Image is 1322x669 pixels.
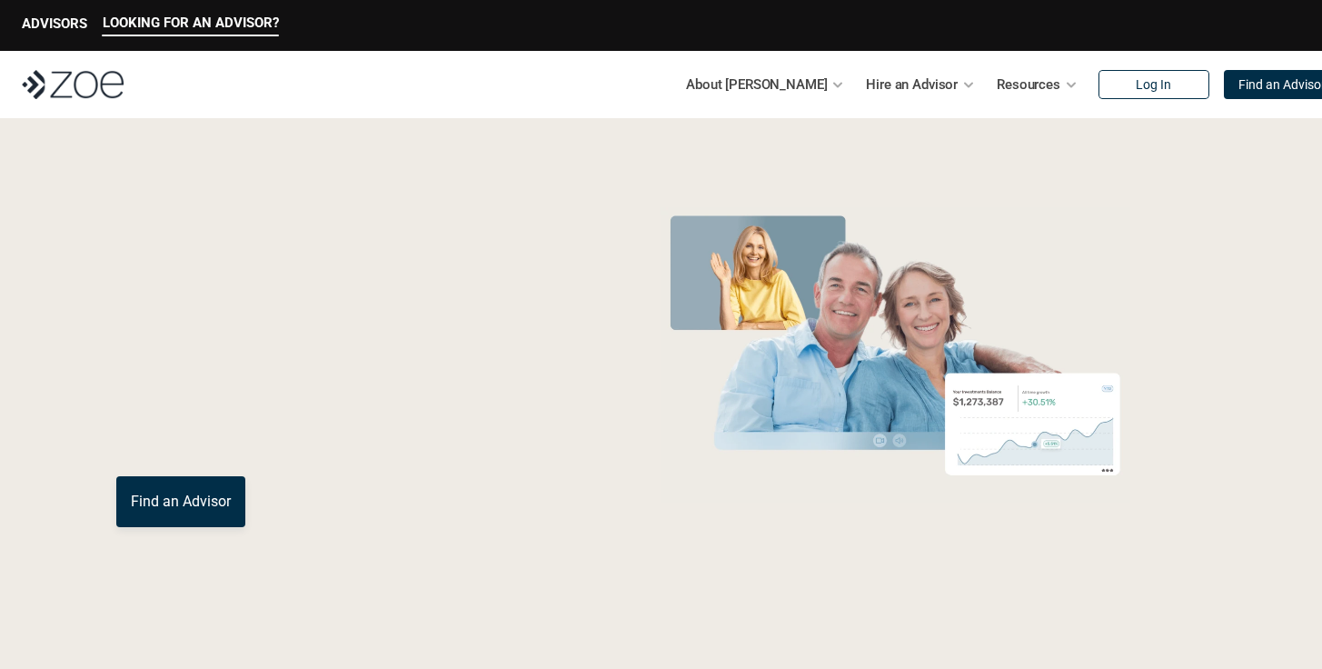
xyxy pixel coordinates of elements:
p: About [PERSON_NAME] [686,71,827,98]
span: Grow Your Wealth [116,201,521,271]
p: LOOKING FOR AN ADVISOR? [103,15,279,31]
p: Hire an Advisor [866,71,958,98]
img: Zoe Financial Hero Image [653,207,1138,503]
em: The information in the visuals above is for illustrative purposes only and does not represent an ... [643,514,1148,524]
span: with a Financial Advisor [116,262,483,393]
p: Find an Advisor [131,493,231,510]
a: Log In [1098,70,1209,99]
a: Find an Advisor [116,476,245,527]
p: Resources [997,71,1060,98]
p: ADVISORS [22,15,87,32]
p: Log In [1136,77,1171,93]
p: You deserve an advisor you can trust. [PERSON_NAME], hire, and invest with vetted, fiduciary, fin... [116,411,585,454]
